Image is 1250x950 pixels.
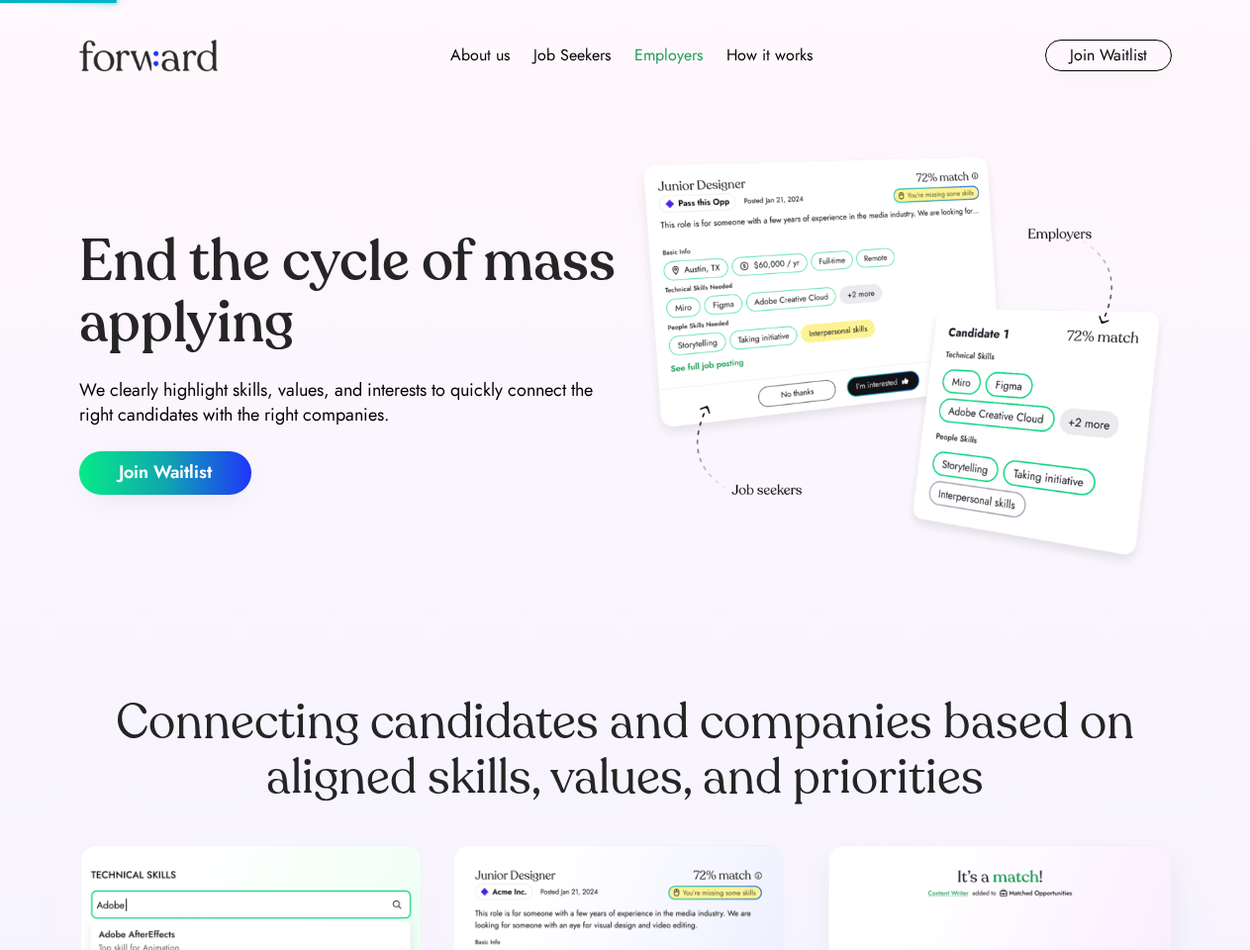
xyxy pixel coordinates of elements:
[79,451,251,495] button: Join Waitlist
[634,44,703,67] div: Employers
[79,378,618,427] div: We clearly highlight skills, values, and interests to quickly connect the right candidates with t...
[533,44,611,67] div: Job Seekers
[633,150,1172,576] img: hero-image.png
[79,232,618,353] div: End the cycle of mass applying
[726,44,813,67] div: How it works
[1045,40,1172,71] button: Join Waitlist
[79,695,1172,806] div: Connecting candidates and companies based on aligned skills, values, and priorities
[79,40,218,71] img: Forward logo
[450,44,510,67] div: About us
